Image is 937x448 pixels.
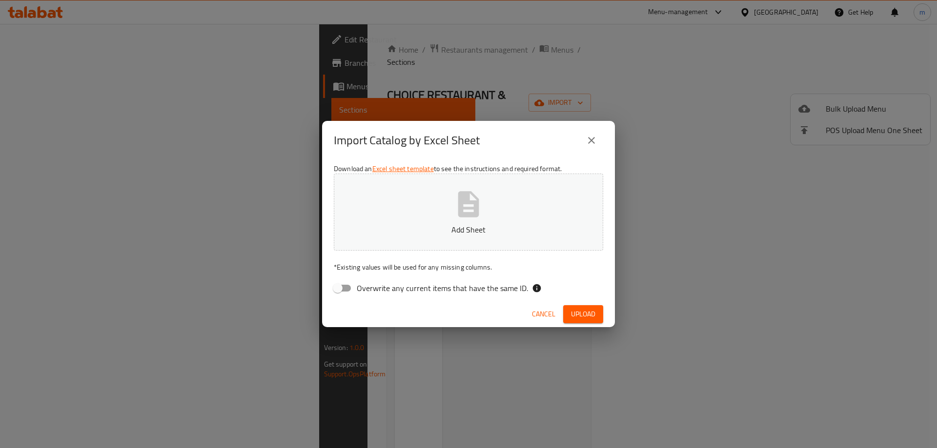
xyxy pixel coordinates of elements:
[334,133,480,148] h2: Import Catalog by Excel Sheet
[532,308,555,320] span: Cancel
[322,160,615,301] div: Download an to see the instructions and required format.
[357,282,528,294] span: Overwrite any current items that have the same ID.
[349,224,588,235] p: Add Sheet
[532,283,542,293] svg: If the overwrite option isn't selected, then the items that match an existing ID will be ignored ...
[580,129,603,152] button: close
[372,162,434,175] a: Excel sheet template
[571,308,595,320] span: Upload
[334,174,603,251] button: Add Sheet
[563,305,603,323] button: Upload
[528,305,559,323] button: Cancel
[334,262,603,272] p: Existing values will be used for any missing columns.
